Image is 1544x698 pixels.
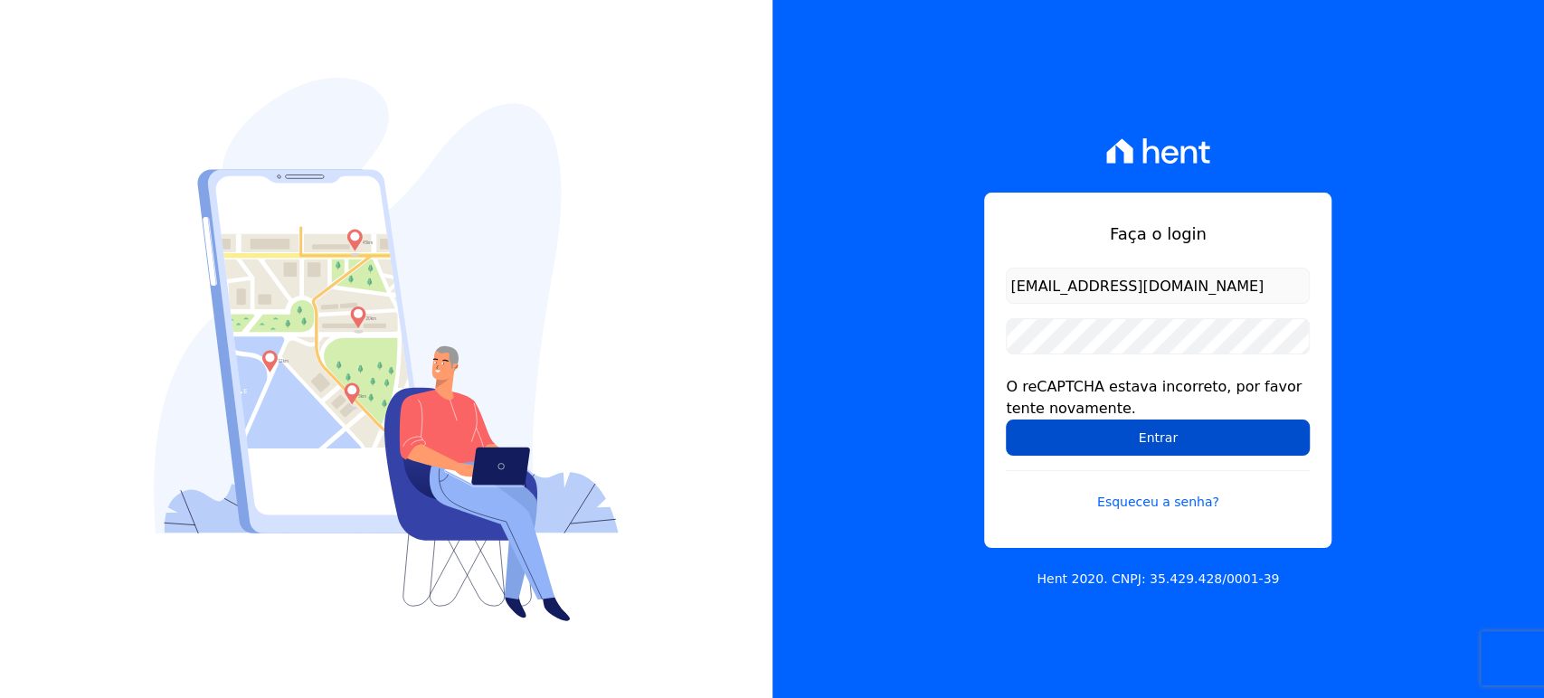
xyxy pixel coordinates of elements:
[1006,376,1310,420] div: O reCAPTCHA estava incorreto, por favor tente novamente.
[1006,420,1310,456] input: Entrar
[1006,470,1310,512] a: Esqueceu a senha?
[154,78,619,621] img: Login
[1006,222,1310,246] h1: Faça o login
[1006,268,1310,304] input: Email
[1037,570,1279,589] p: Hent 2020. CNPJ: 35.429.428/0001-39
